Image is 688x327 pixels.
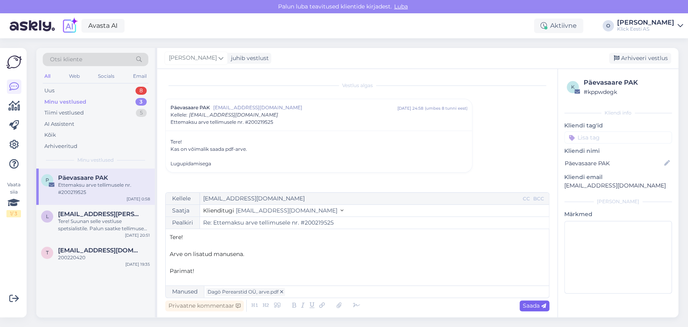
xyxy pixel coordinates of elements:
div: Kas on võimalik saada pdf-arve. [170,146,467,153]
div: Aktiivne [534,19,583,33]
input: Lisa nimi [565,159,663,168]
span: Päevasaare PAK [170,104,210,111]
span: Saada [523,302,546,309]
div: Email [131,71,148,81]
div: BCC [532,195,546,202]
div: Arhiveeritud [44,142,77,150]
div: Manused [166,286,204,298]
span: [EMAIL_ADDRESS][DOMAIN_NAME] [189,112,278,118]
div: 3 [135,98,147,106]
span: Parimat! [170,267,194,275]
input: Lisa tag [564,131,672,144]
div: Tiimi vestlused [44,109,84,117]
div: # kppwdegk [584,87,669,96]
div: CC [521,195,532,202]
div: ( umbes 8 tunni eest ) [424,105,467,111]
button: Klienditugi [EMAIL_ADDRESS][DOMAIN_NAME] [203,206,343,215]
div: Web [67,71,81,81]
div: Uus [44,87,54,95]
span: P [46,177,49,183]
div: All [43,71,52,81]
input: Recepient... [200,193,521,204]
span: [EMAIL_ADDRESS][DOMAIN_NAME] [213,104,397,111]
div: [DATE] 19:35 [125,261,150,267]
div: AI Assistent [44,120,74,128]
span: l [46,213,49,219]
p: Kliendi nimi [564,147,672,155]
p: Märkmed [564,210,672,219]
div: juhib vestlust [228,54,269,62]
div: Tere! [170,138,467,167]
a: Avasta AI [81,19,125,33]
div: Vestlus algas [165,82,549,89]
span: Ettemaksu arve tellimusele nr. #200219525 [170,119,273,126]
span: Tere! [170,233,183,241]
a: [PERSON_NAME]Klick Eesti AS [617,19,683,32]
input: Write subject here... [200,217,549,229]
img: Askly Logo [6,54,22,70]
div: Privaatne kommentaar [165,300,244,311]
span: Arve on lisatud manusena. [170,250,244,258]
span: Dagö Perearstid OÜ, arve.pdf [206,288,285,296]
div: Pealkiri [166,217,200,229]
div: Kliendi info [564,109,672,117]
div: Ettemaksu arve tellimusele nr. #200219525 [58,181,150,196]
span: Kellele : [170,112,187,118]
span: lehte.steinberg@gmail.com [58,210,142,218]
span: [PERSON_NAME] [169,54,217,62]
div: Tere! Suunan selle vestluse spetsialistile. Palun saatke tellimuse number ja info puuduva mälukaa... [58,218,150,232]
span: [EMAIL_ADDRESS][DOMAIN_NAME] [236,207,337,214]
p: [EMAIL_ADDRESS][DOMAIN_NAME] [564,181,672,190]
span: Päevasaare PAK [58,174,108,181]
p: Kliendi tag'id [564,121,672,130]
div: [PERSON_NAME] [564,198,672,205]
div: Arhiveeri vestlus [609,53,671,64]
div: [DATE] 24:58 [397,105,423,111]
span: Minu vestlused [77,156,114,164]
span: t [46,250,49,256]
span: Klienditugi [203,207,234,214]
div: Klick Eesti AS [617,26,674,32]
p: Kliendi email [564,173,672,181]
div: 200220420 [58,254,150,261]
div: Minu vestlused [44,98,86,106]
div: Socials [96,71,116,81]
div: [PERSON_NAME] [617,19,674,26]
div: Vaata siia [6,181,21,217]
span: k [571,84,575,90]
span: Luba [392,3,410,10]
span: Otsi kliente [50,55,82,64]
div: Päevasaare PAK [584,78,669,87]
div: Saatja [166,205,200,217]
div: [DATE] 0:58 [127,196,150,202]
div: [DATE] 20:51 [125,232,150,238]
div: 1 / 3 [6,210,21,217]
span: tellimused@mailbox.org [58,247,142,254]
div: O [603,20,614,31]
div: Kellele [166,193,200,204]
img: explore-ai [61,17,78,34]
div: 5 [136,109,147,117]
div: 8 [135,87,147,95]
div: Kõik [44,131,56,139]
div: Lugupidamisega [170,160,467,167]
